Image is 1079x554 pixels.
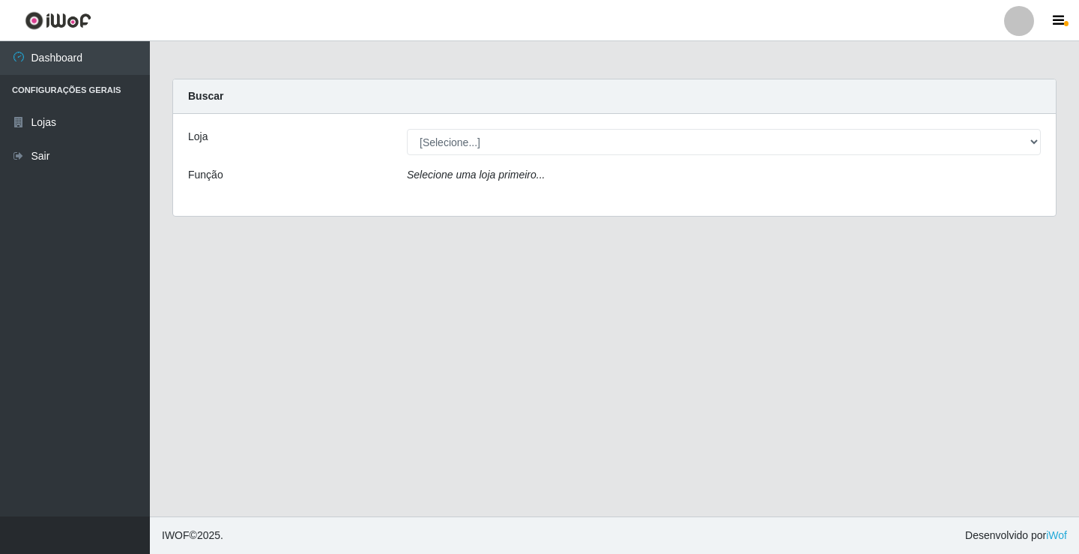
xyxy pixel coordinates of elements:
i: Selecione uma loja primeiro... [407,169,545,181]
a: iWof [1046,529,1067,541]
label: Loja [188,129,208,145]
span: IWOF [162,529,190,541]
span: © 2025 . [162,528,223,544]
label: Função [188,167,223,183]
img: CoreUI Logo [25,11,91,30]
span: Desenvolvido por [965,528,1067,544]
strong: Buscar [188,90,223,102]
